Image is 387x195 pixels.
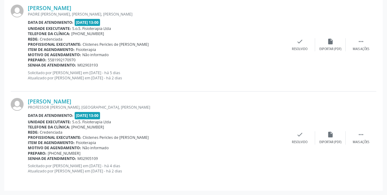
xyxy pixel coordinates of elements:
p: Solicitado por [PERSON_NAME] em [DATE] - há 4 dias Atualizado por [PERSON_NAME] em [DATE] - há 2 ... [28,163,285,174]
div: Resolvido [292,140,307,144]
i: insert_drive_file [327,38,334,45]
span: S.o.S. Fisioterapia Ltda [72,119,111,125]
span: [DATE] 13:00 [75,19,100,26]
span: Fisioterapia [76,47,96,52]
span: M02903193 [77,63,98,68]
img: img [11,98,24,111]
div: Resolvido [292,47,307,51]
b: Motivo de agendamento: [28,52,81,57]
span: [PHONE_NUMBER] [71,125,104,130]
i:  [358,131,364,138]
span: Não informado [82,52,109,57]
div: Mais ações [353,140,369,144]
b: Item de agendamento: [28,140,75,145]
div: Exportar (PDF) [319,140,341,144]
span: Não informado [82,145,109,150]
span: [PHONE_NUMBER] [71,31,104,36]
div: Exportar (PDF) [319,47,341,51]
b: Item de agendamento: [28,47,75,52]
b: Unidade executante: [28,119,71,125]
b: Rede: [28,130,39,135]
span: Credenciada [40,130,62,135]
i:  [358,38,364,45]
span: [PHONE_NUMBER] [48,151,80,156]
a: [PERSON_NAME] [28,5,71,11]
b: Profissional executante: [28,135,81,140]
b: Unidade executante: [28,26,71,31]
img: img [11,5,24,17]
span: 5581992170970 [48,57,76,63]
b: Preparo: [28,151,47,156]
i: check [296,38,303,45]
b: Senha de atendimento: [28,156,76,161]
div: PADRE [PERSON_NAME], [PERSON_NAME], [PERSON_NAME] [28,12,285,17]
span: Credenciada [40,37,62,42]
div: Mais ações [353,47,369,51]
div: PROFESSOR [PERSON_NAME], [GEOGRAPHIC_DATA], [PERSON_NAME] [28,105,285,110]
span: M02905109 [77,156,98,161]
b: Telefone da clínica: [28,125,70,130]
span: Clistenes Pericles de [PERSON_NAME] [83,135,149,140]
a: [PERSON_NAME] [28,98,71,105]
b: Rede: [28,37,39,42]
span: Clistenes Pericles de [PERSON_NAME] [83,42,149,47]
b: Data de atendimento: [28,113,73,118]
p: Solicitado por [PERSON_NAME] em [DATE] - há 5 dias Atualizado por [PERSON_NAME] em [DATE] - há 2 ... [28,70,285,81]
i: insert_drive_file [327,131,334,138]
b: Senha de atendimento: [28,63,76,68]
b: Telefone da clínica: [28,31,70,36]
span: S.o.S. Fisioterapia Ltda [72,26,111,31]
b: Profissional executante: [28,42,81,47]
b: Preparo: [28,57,47,63]
b: Data de atendimento: [28,20,73,25]
span: Fisioterapia [76,140,96,145]
i: check [296,131,303,138]
b: Motivo de agendamento: [28,145,81,150]
span: [DATE] 13:00 [75,112,100,119]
